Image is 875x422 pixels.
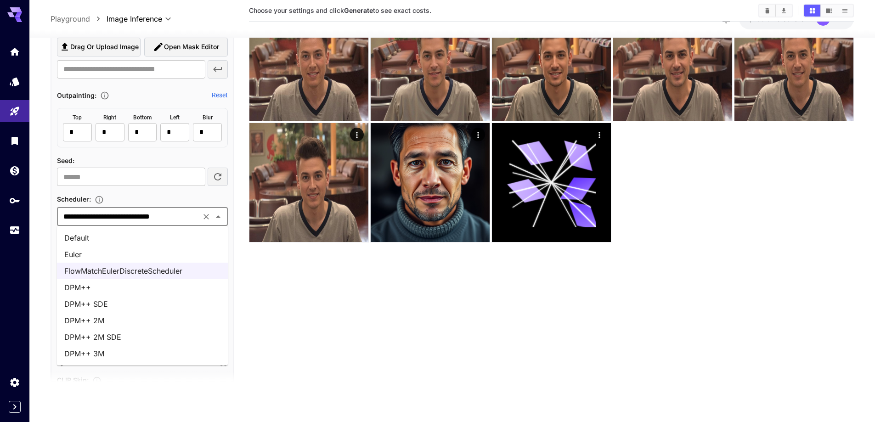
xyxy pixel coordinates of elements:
[170,113,180,121] label: left
[734,2,853,121] img: 2Q==
[212,210,225,223] button: Close
[350,128,364,141] div: Actions
[249,6,431,14] span: Choose your settings and click to see exact costs.
[758,4,793,17] div: Clear ImagesDownload All
[492,2,611,121] img: 9k=
[107,13,162,24] span: Image Inference
[837,5,853,17] button: Show images in list view
[51,13,107,24] nav: breadcrumb
[759,5,775,17] button: Clear Images
[73,113,82,121] label: top
[57,296,228,312] li: DPM++ SDE
[9,225,20,236] div: Usage
[57,156,74,164] span: Seed :
[344,6,373,14] b: Generate
[133,113,152,121] label: bottom
[776,5,792,17] button: Download All
[9,195,20,206] div: API Keys
[164,41,219,53] span: Open Mask Editor
[371,123,490,242] img: 2Q==
[57,329,228,345] li: DPM++ 2M SDE
[144,38,228,56] button: Open Mask Editor
[777,15,809,23] span: credits left
[9,76,20,87] div: Models
[212,90,228,99] button: Reset
[57,195,91,203] span: Scheduler :
[200,210,213,223] button: Clear
[613,2,732,121] img: Z
[57,91,96,99] span: Outpainting :
[9,135,20,146] div: Library
[803,4,854,17] div: Show images in grid viewShow images in video viewShow images in list view
[593,128,606,141] div: Actions
[249,2,368,121] img: 2Q==
[96,91,113,100] button: Extends the image boundaries in specified directions.
[9,401,21,413] button: Expand sidebar
[821,5,837,17] button: Show images in video view
[57,345,228,362] li: DPM++ 3M
[9,165,20,176] div: Wallet
[57,279,228,296] li: DPM++
[9,46,20,57] div: Home
[804,5,820,17] button: Show images in grid view
[57,246,228,263] li: Euler
[57,38,141,56] label: Drag or upload image
[70,41,139,53] span: Drag or upload image
[51,13,90,24] a: Playground
[9,106,20,117] div: Playground
[471,128,485,141] div: Actions
[249,123,368,242] img: Z
[371,2,490,121] img: 2Q==
[57,312,228,329] li: DPM++ 2M
[9,377,20,388] div: Settings
[103,113,116,121] label: right
[91,195,107,204] button: Select the method used to control the image generation process. Different schedulers influence ho...
[748,15,777,23] span: $258.52
[57,230,228,246] li: Default
[57,263,228,279] li: FlowMatchEulerDiscreteScheduler
[203,113,213,121] label: Blur
[57,25,228,82] div: Seed Image is required!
